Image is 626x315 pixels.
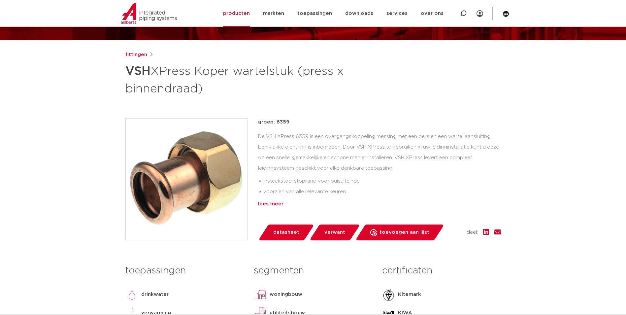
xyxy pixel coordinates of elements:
[125,65,150,77] strong: VSH
[324,227,345,238] span: verwant
[125,288,139,301] img: drinkwater
[141,291,169,298] p: drinkwater
[379,227,429,238] span: toevoegen aan lijst
[263,176,501,187] li: insteekstop: stoprand voor buisuiteinde
[125,61,373,97] h1: XPress Koper wartelstuk (press x binnendraad)
[382,288,395,301] img: Kitemark
[125,264,244,277] h3: toepassingen
[309,225,360,240] a: verwant
[254,288,267,301] img: woningbouw
[258,131,501,197] div: De VSH XPress 6359 is een overgangskoppeling messing met een pers en een wartel aansluiting. Een ...
[467,228,478,236] span: deel:
[126,119,247,240] img: Product Image for VSH XPress Koper wartelstuk (press x binnendraad)
[263,197,501,208] li: Leak Before Pressed-functie
[258,200,501,208] div: lees meer
[254,264,372,277] h3: segmenten
[382,264,501,277] h3: certificaten
[398,291,421,298] p: Kitemark
[273,227,299,238] span: datasheet
[258,118,501,126] p: groep: 6359
[125,51,147,59] a: fittingen
[258,225,314,240] a: datasheet
[263,187,501,197] li: voorzien van alle relevante keuren
[270,291,302,298] p: woningbouw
